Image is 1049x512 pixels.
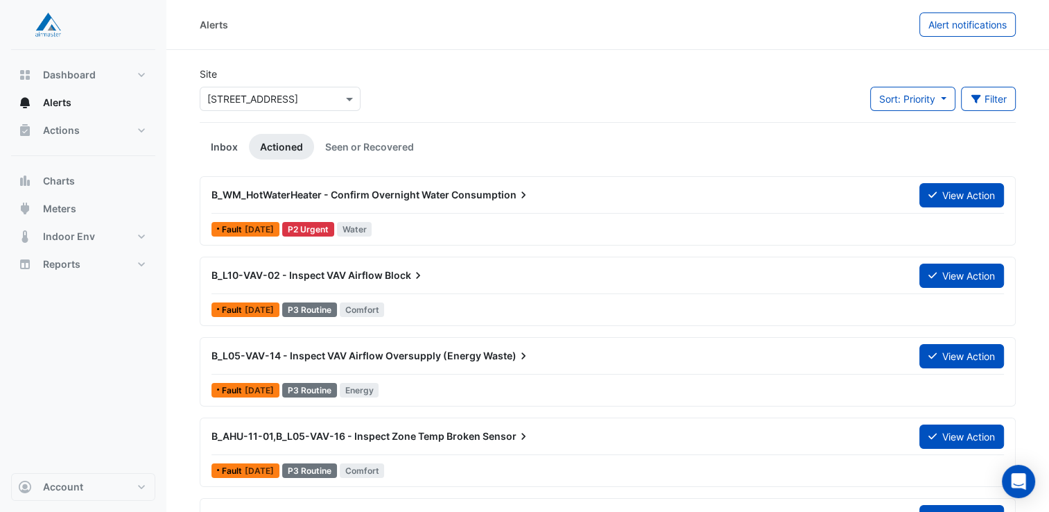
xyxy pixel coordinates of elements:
button: Actions [11,117,155,144]
app-icon: Charts [18,174,32,188]
label: Site [200,67,217,81]
button: Filter [961,87,1016,111]
span: Waste) [483,349,530,363]
span: Sort: Priority [879,93,935,105]
span: Fault [222,386,245,395]
span: Alert notifications [928,19,1007,31]
div: P2 Urgent [282,222,334,237]
span: B_WM_HotWaterHeater - Confirm Overnight Water [211,189,449,200]
span: Consumption [451,188,530,202]
app-icon: Meters [18,202,32,216]
span: B_AHU-11-01,B_L05-VAV-16 - Inspect Zone Temp Broken [211,430,480,442]
button: Charts [11,167,155,195]
a: Seen or Recovered [314,134,425,160]
button: View Action [919,264,1004,288]
span: Block [385,268,425,282]
app-icon: Indoor Env [18,230,32,244]
span: Actions [43,123,80,137]
app-icon: Alerts [18,96,32,110]
button: Dashboard [11,61,155,89]
span: Mon 22-Jan-2024 09:15 AEDT [245,466,274,476]
button: Alert notifications [919,12,1016,37]
div: Alerts [200,17,228,32]
div: Open Intercom Messenger [1002,465,1035,498]
app-icon: Actions [18,123,32,137]
span: Charts [43,174,75,188]
button: View Action [919,344,1004,368]
button: View Action [919,425,1004,449]
a: Inbox [200,134,249,160]
span: Fault [222,306,245,314]
button: Sort: Priority [870,87,955,111]
span: Comfort [340,302,385,317]
span: Dashboard [43,68,96,82]
img: Company Logo [17,11,79,39]
span: Alerts [43,96,71,110]
span: Wed 01-Feb-2023 21:00 AEDT [245,224,274,234]
div: P3 Routine [282,383,337,398]
a: Actioned [249,134,314,160]
button: Account [11,473,155,501]
button: Indoor Env [11,223,155,250]
span: Fault [222,225,245,234]
span: Energy [340,383,379,398]
div: P3 Routine [282,302,337,317]
span: Fri 01-Nov-2024 09:00 AEDT [245,305,274,315]
span: B_L10-VAV-02 - Inspect VAV Airflow [211,269,383,281]
button: Reports [11,250,155,278]
span: B_L05-VAV-14 - Inspect VAV Airflow Oversupply (Energy [211,350,481,361]
span: Indoor Env [43,230,95,244]
button: Meters [11,195,155,223]
span: Meters [43,202,76,216]
app-icon: Reports [18,257,32,271]
span: Sensor [483,429,530,443]
span: Reports [43,257,80,271]
button: View Action [919,183,1004,207]
span: Fault [222,467,245,475]
div: P3 Routine [282,463,337,478]
app-icon: Dashboard [18,68,32,82]
span: Comfort [340,463,385,478]
button: Alerts [11,89,155,117]
span: Water [337,222,372,237]
span: Account [43,480,83,494]
span: Tue 10-Sep-2024 09:15 AEST [245,385,274,395]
